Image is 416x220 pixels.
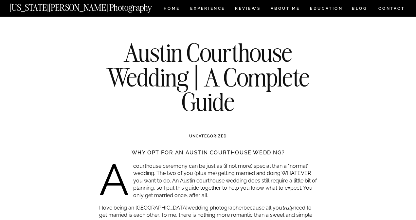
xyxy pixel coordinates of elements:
[378,5,405,12] a: CONTACT
[235,7,260,12] a: REVIEWS
[162,7,181,12] a: HOME
[282,205,293,211] em: truly
[188,205,244,211] a: wedding photographer
[99,149,317,157] h3: Why opt for an Austin courthouse wedding?
[189,134,227,138] a: Uncategorized
[99,163,317,199] p: A courthouse ceremony can be just as (if not more) special than a “normal” wedding. The two of yo...
[270,7,300,12] a: ABOUT ME
[89,40,327,114] h1: Austin Courthouse Wedding | A Complete Guide
[9,3,174,9] a: [US_STATE][PERSON_NAME] Photography
[190,7,225,12] a: Experience
[352,7,368,12] a: BLOG
[309,7,344,12] a: EDUCATION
